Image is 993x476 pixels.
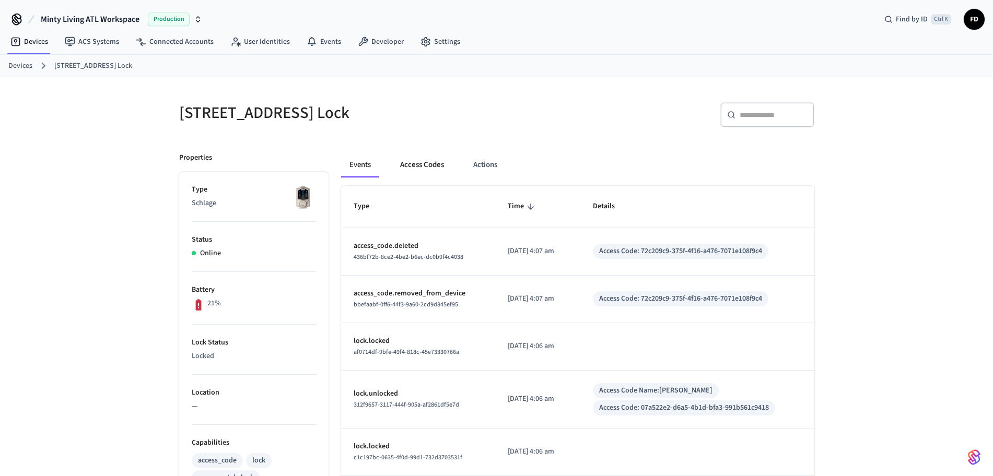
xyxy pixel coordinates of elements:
[876,10,960,29] div: Find by IDCtrl K
[599,402,769,413] div: Access Code: 07a522e2-d6a5-4b1d-bfa3-991b561c9418
[192,184,316,195] p: Type
[354,300,458,309] span: bbefaabf-0ff6-44f3-9a60-2cd9d845ef95
[148,13,190,26] span: Production
[54,61,132,72] a: [STREET_ADDRESS] Lock
[354,241,483,252] p: access_code.deleted
[508,246,568,257] p: [DATE] 4:07 am
[965,10,984,29] span: FD
[465,152,506,177] button: Actions
[192,351,316,362] p: Locked
[354,336,483,347] p: lock.locked
[354,288,483,299] p: access_code.removed_from_device
[179,102,490,124] h5: [STREET_ADDRESS] Lock
[593,198,628,215] span: Details
[252,455,265,466] div: lock
[412,32,469,51] a: Settings
[599,293,762,304] div: Access Code: 72c209c9-375f-4f16-a476-7071e108f9c4
[192,284,316,295] p: Battery
[508,341,568,352] p: [DATE] 4:06 am
[298,32,349,51] a: Events
[341,152,379,177] button: Events
[200,248,221,259] p: Online
[192,198,316,209] p: Schlage
[354,441,483,452] p: lock.locked
[349,32,412,51] a: Developer
[354,388,483,399] p: lock.unlocked
[41,13,139,26] span: Minty Living ATL Workspace
[179,152,212,163] p: Properties
[8,61,32,72] a: Devices
[354,253,463,261] span: 436bf72b-8ce2-4be2-b6ec-dc0b9f4c4038
[222,32,298,51] a: User Identities
[192,337,316,348] p: Lock Status
[599,385,712,396] div: Access Code Name: [PERSON_NAME]
[508,394,568,404] p: [DATE] 4:06 am
[896,14,928,25] span: Find by ID
[599,246,762,257] div: Access Code: 72c209c9-375f-4f16-a476-7071e108f9c4
[207,298,221,309] p: 21%
[931,14,951,25] span: Ctrl K
[392,152,452,177] button: Access Codes
[192,437,316,448] p: Capabilities
[508,446,568,457] p: [DATE] 4:06 am
[192,234,316,245] p: Status
[508,293,568,304] p: [DATE] 4:07 am
[290,184,316,210] img: Schlage Sense Smart Deadbolt with Camelot Trim, Front
[968,449,980,466] img: SeamLogoGradient.69752ec5.svg
[964,9,985,30] button: FD
[354,348,459,356] span: af0714df-9bfe-49f4-818c-45e73330766a
[508,198,538,215] span: Time
[354,400,459,409] span: 312f9657-3117-444f-905a-af2861df5e7d
[341,152,814,177] div: ant example
[192,387,316,398] p: Location
[56,32,127,51] a: ACS Systems
[2,32,56,51] a: Devices
[198,455,237,466] div: access_code
[354,453,462,462] span: c1c197bc-0635-4f0d-99d1-732d3703531f
[192,401,316,412] p: —
[127,32,222,51] a: Connected Accounts
[354,198,383,215] span: Type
